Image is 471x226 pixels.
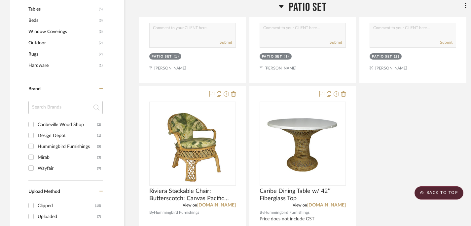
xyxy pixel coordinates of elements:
div: Clipped [38,201,95,211]
div: Uploaded [38,211,97,222]
span: Window Coverings [28,26,97,37]
span: By [260,209,264,216]
span: Beds [28,15,97,26]
div: (2) [97,119,101,130]
div: (7) [97,211,101,222]
div: Hummingbird Furnishings [38,141,97,152]
img: Riviera Stackable Chair: Butterscotch: Canvas Pacific Blue [151,102,234,185]
div: Patio Set [262,54,282,59]
div: (5) [97,141,101,152]
div: (15) [95,201,101,211]
div: (3) [97,152,101,163]
a: [DOMAIN_NAME] [197,203,236,207]
span: (3) [99,15,103,26]
span: Hummingbird Furnishings [264,209,309,216]
span: Tables [28,4,97,15]
button: Submit [330,39,342,45]
span: Caribe Dining Table w/ 42″ Fiberglass Top [260,188,346,202]
span: View on [293,203,307,207]
div: (2) [394,54,400,59]
div: (1) [174,54,179,59]
span: (2) [99,38,103,48]
input: Search Brands [28,101,103,114]
span: Brand [28,87,41,91]
span: (5) [99,4,103,15]
div: Mirab [38,152,97,163]
span: (2) [99,49,103,60]
div: (9) [97,163,101,174]
div: Patio Set [152,54,172,59]
div: Caribeville Wood Shop [38,119,97,130]
span: Upload Method [28,189,60,194]
scroll-to-top-button: BACK TO TOP [415,186,463,200]
div: Patio Set [372,54,392,59]
span: View on [183,203,197,207]
span: Hummingbird Furnishings [154,209,199,216]
span: (3) [99,26,103,37]
div: Wayfair [38,163,97,174]
span: Rugs [28,49,97,60]
a: [DOMAIN_NAME] [307,203,346,207]
span: By [149,209,154,216]
span: Hardware [28,60,97,71]
span: Riviera Stackable Chair: Butterscotch: Canvas Pacific Blue [149,188,236,202]
img: Caribe Dining Table w/ 42″ Fiberglass Top [260,110,345,177]
div: (1) [284,54,289,59]
div: (1) [97,130,101,141]
div: Design Depot [38,130,97,141]
button: Submit [440,39,453,45]
span: Outdoor [28,37,97,49]
button: Submit [220,39,232,45]
span: (1) [99,60,103,71]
